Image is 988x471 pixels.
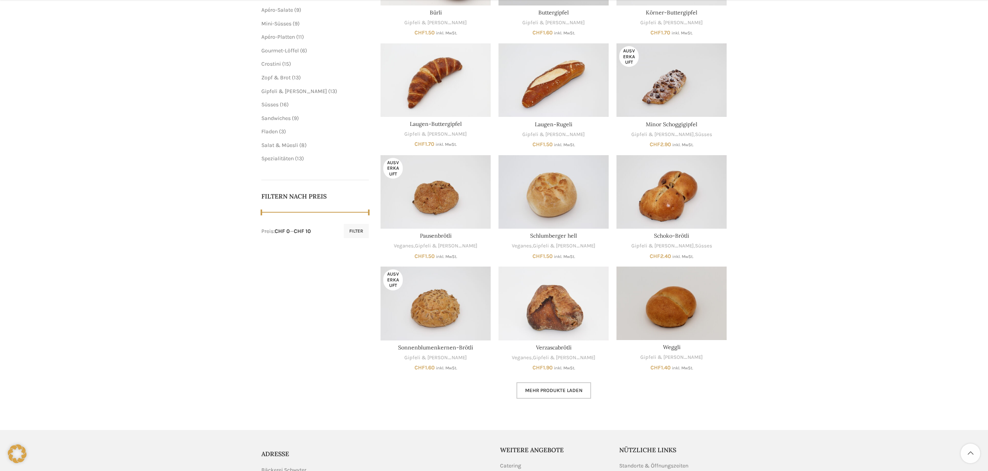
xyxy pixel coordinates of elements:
[261,7,293,13] a: Apéro-Salate
[512,242,532,250] a: Veganes
[616,155,727,229] a: Schoko-Brötli
[261,47,299,54] a: Gourmet-Löffel
[394,242,414,250] a: Veganes
[414,141,425,147] span: CHF
[650,364,661,371] span: CHF
[381,43,491,117] a: Laugen-Buttergipfel
[414,253,435,260] bdi: 1.50
[554,254,575,259] small: inkl. MwSt.
[296,7,299,13] span: 9
[294,74,299,81] span: 13
[532,29,553,36] bdi: 1.60
[619,446,727,454] h5: Nützliche Links
[261,142,298,149] a: Salat & Müesli
[522,19,585,27] a: Gipfeli & [PERSON_NAME]
[650,141,671,148] bdi: 2.90
[672,254,693,259] small: inkl. MwSt.
[414,364,425,371] span: CHF
[294,115,297,122] span: 9
[261,61,281,67] a: Crostini
[695,242,712,250] a: Süsses
[961,444,980,463] a: Scroll to top button
[650,253,671,260] bdi: 2.40
[261,128,278,135] a: Fladen
[498,354,609,362] div: ,
[654,232,689,239] a: Schoko-Brötli
[261,115,291,122] a: Sandwiches
[650,253,660,260] span: CHF
[415,242,477,250] a: Gipfeli & [PERSON_NAME]
[297,155,302,162] span: 13
[616,131,727,138] div: ,
[532,364,553,371] bdi: 1.90
[532,29,543,36] span: CHF
[616,43,727,117] a: Minor Schoggigipfel
[404,354,467,362] a: Gipfeli & [PERSON_NAME]
[261,88,327,95] a: Gipfeli & [PERSON_NAME]
[414,29,435,36] bdi: 1.50
[532,141,543,148] span: CHF
[284,61,289,67] span: 15
[640,354,703,361] a: Gipfeli & [PERSON_NAME]
[672,30,693,36] small: inkl. MwSt.
[631,242,694,250] a: Gipfeli & [PERSON_NAME]
[298,34,302,40] span: 11
[672,365,693,371] small: inkl. MwSt.
[261,101,279,108] a: Süsses
[383,158,403,179] span: Ausverkauft
[619,46,639,67] span: Ausverkauft
[294,228,311,235] span: CHF 10
[330,88,335,95] span: 13
[420,232,452,239] a: Pausenbrötli
[381,155,491,229] a: Pausenbrötli
[436,142,457,147] small: inkl. MwSt.
[498,242,609,250] div: ,
[414,253,425,260] span: CHF
[414,141,434,147] bdi: 1.70
[522,131,585,138] a: Gipfeli & [PERSON_NAME]
[414,364,435,371] bdi: 1.60
[295,20,298,27] span: 9
[398,344,473,351] a: Sonnenblumenkernen-Brötli
[261,192,369,201] h5: Filtern nach Preis
[672,142,693,147] small: inkl. MwSt.
[261,227,311,235] div: Preis: —
[410,120,462,127] a: Laugen-Buttergipfel
[512,354,532,362] a: Veganes
[532,141,553,148] bdi: 1.50
[533,354,595,362] a: Gipfeli & [PERSON_NAME]
[536,344,572,351] a: Verzascabrötli
[301,142,305,149] span: 8
[616,242,727,250] div: ,
[436,30,457,36] small: inkl. MwSt.
[532,253,553,260] bdi: 1.50
[404,19,467,27] a: Gipfeli & [PERSON_NAME]
[516,382,591,399] a: Mehr Produkte laden
[663,344,681,351] a: Weggli
[525,387,582,394] span: Mehr Produkte laden
[554,30,575,36] small: inkl. MwSt.
[261,155,294,162] a: Spezialitäten
[498,43,609,117] a: Laugen-Rugeli
[498,155,609,229] a: Schlumberger hell
[500,462,522,470] a: Catering
[616,267,727,340] a: Weggli
[261,74,291,81] a: Zopf & Brot
[261,20,291,27] a: Mini-Süsses
[404,131,467,138] a: Gipfeli & [PERSON_NAME]
[650,364,671,371] bdi: 1.40
[381,267,491,340] a: Sonnenblumenkernen-Brötli
[646,9,697,16] a: Körner-Buttergipfel
[619,462,689,470] a: Standorte & Öffnungszeiten
[498,267,609,340] a: Verzascabrötli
